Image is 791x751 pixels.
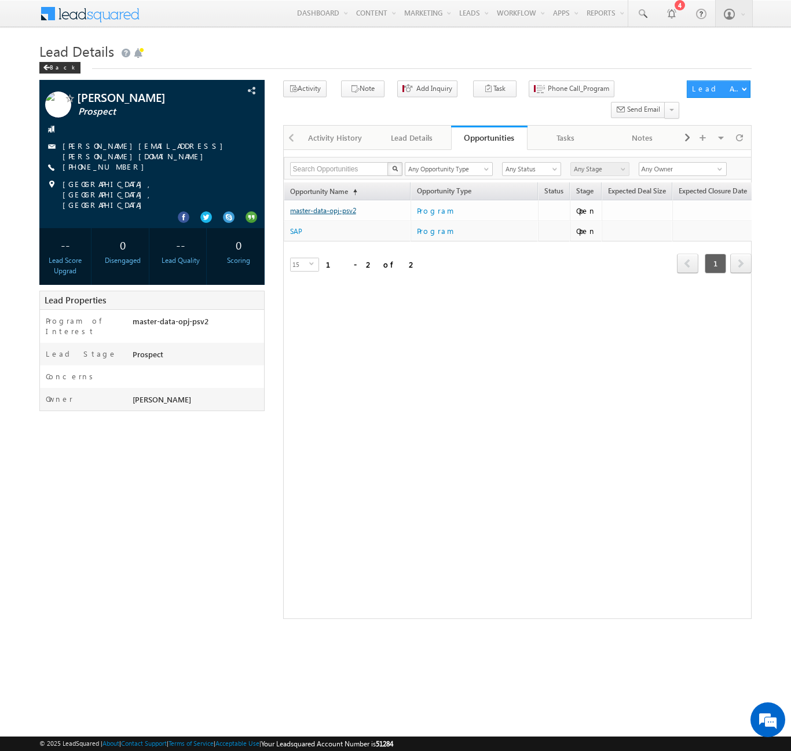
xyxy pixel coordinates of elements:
label: Owner [46,394,73,404]
input: Type to Search [639,162,727,176]
a: Acceptable Use [215,739,259,747]
a: Back [39,61,86,71]
img: Profile photo [45,91,71,122]
button: Lead Actions [687,80,750,98]
span: 51284 [376,739,393,748]
img: d_60004797649_company_0_60004797649 [20,61,49,76]
div: master-data-opj-psv2 [130,316,264,332]
textarea: Type your message and hit 'Enter' [15,107,211,347]
a: Any Opportunity Type [405,162,493,176]
a: Activity History [298,126,374,150]
a: Notes [604,126,680,150]
span: Phone Call_Program [548,83,609,94]
a: SAP [290,227,302,236]
em: Start Chat [158,357,210,372]
span: Send Email [627,104,660,115]
a: prev [677,255,698,273]
span: Lead Properties [45,294,106,306]
span: (sorted ascending) [348,188,357,197]
a: Show All Items [711,163,726,175]
span: 15 [291,258,309,271]
div: Scoring [215,255,261,266]
span: Expected Deal Size [608,186,666,195]
button: Send Email [611,102,665,119]
a: Tasks [528,126,604,150]
a: next [730,255,752,273]
span: next [730,254,752,273]
a: Stage [570,185,599,200]
div: 0 [100,234,146,255]
a: Program [417,204,533,218]
a: Lead Details [374,126,451,150]
span: 1 [705,254,726,273]
div: Lead Score Upgrad [42,255,88,276]
a: Status [539,185,569,200]
button: Note [341,80,384,97]
a: About [102,739,119,747]
span: Opportunity Type [411,185,537,200]
label: Concerns [46,371,97,382]
span: prev [677,254,698,273]
span: [GEOGRAPHIC_DATA], [GEOGRAPHIC_DATA], [GEOGRAPHIC_DATA] [63,179,244,210]
div: Back [39,62,80,74]
span: Prospect [78,106,217,118]
span: Any Status [503,164,558,174]
span: Your Leadsquared Account Number is [261,739,393,748]
span: [PERSON_NAME] [133,394,191,404]
span: [PERSON_NAME] [77,91,216,103]
div: Open [576,206,596,216]
a: Opportunities [451,126,528,150]
a: Opportunity Name(sorted ascending) [284,185,363,200]
div: -- [42,234,88,255]
a: [PERSON_NAME][EMAIL_ADDRESS][PERSON_NAME][DOMAIN_NAME] [63,141,229,161]
div: Activity History [307,131,364,145]
a: Any Status [502,162,561,176]
button: Phone Call_Program [529,80,614,97]
label: Program of Interest [46,316,121,336]
div: -- [158,234,204,255]
span: © 2025 LeadSquared | | | | | [39,738,393,749]
a: master-data-opj-psv2 [290,206,356,215]
button: Task [473,80,517,97]
div: Lead Actions [692,83,741,94]
a: Expected Deal Size [602,185,672,200]
div: Tasks [537,131,594,145]
div: Lead Quality [158,255,204,266]
a: Any Stage [570,162,629,176]
div: 0 [215,234,261,255]
button: Add Inquiry [397,80,457,97]
div: 1 - 2 of 2 [326,258,417,271]
span: select [309,261,318,266]
span: Stage [576,186,594,195]
span: Any Stage [571,164,626,174]
button: Activity [283,80,327,97]
span: Add Inquiry [416,83,452,94]
img: Search [392,166,398,171]
span: Expected Closure Date [679,186,747,195]
div: Lead Details [383,131,440,145]
div: Open [576,226,596,236]
a: Contact Support [121,739,167,747]
span: [PHONE_NUMBER] [63,162,150,173]
div: Opportunities [460,132,519,143]
a: Expected Closure Date [673,185,753,200]
div: Notes [613,131,670,145]
span: Lead Details [39,42,114,60]
div: Disengaged [100,255,146,266]
div: Prospect [130,349,264,365]
a: Terms of Service [169,739,214,747]
span: Any Opportunity Type [405,164,485,174]
div: Chat with us now [60,61,195,76]
a: Program [417,224,533,238]
label: Lead Stage [46,349,117,359]
span: Opportunity Name [290,187,348,196]
div: Minimize live chat window [190,6,218,34]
